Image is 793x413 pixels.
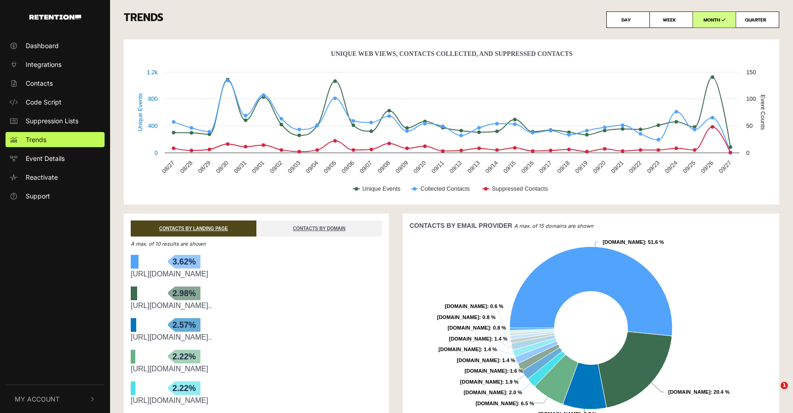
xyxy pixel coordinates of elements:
[736,11,779,28] label: QUARTER
[161,160,176,175] text: 08/27
[155,149,158,156] text: 0
[460,379,502,385] tspan: [DOMAIN_NAME]
[449,336,507,341] text: : 1.4 %
[168,286,200,300] span: 2.98%
[717,160,732,175] text: 09/27
[26,154,65,163] span: Event Details
[514,223,593,229] em: A max. of 15 domains are shown
[438,347,481,352] tspan: [DOMAIN_NAME]
[250,160,266,175] text: 09/01
[410,222,512,229] strong: CONTACTS BY EMAIL PROVIDER
[699,160,715,175] text: 09/26
[457,358,499,363] tspan: [DOMAIN_NAME]
[465,368,507,374] tspan: [DOMAIN_NAME]
[668,389,710,395] tspan: [DOMAIN_NAME]
[178,160,194,175] text: 08/28
[781,382,788,389] span: 1
[256,220,382,237] a: CONTACTS BY DOMAIN
[124,11,779,28] h3: TRENDS
[645,160,660,175] text: 09/23
[26,172,58,182] span: Reactivate
[448,160,463,175] text: 09/12
[484,160,499,175] text: 09/14
[340,160,355,175] text: 09/06
[197,160,212,175] text: 08/29
[305,160,320,175] text: 09/04
[6,385,105,413] button: My Account
[664,160,679,175] text: 09/24
[26,41,59,50] span: Dashboard
[268,160,283,175] text: 09/02
[6,188,105,204] a: Support
[131,241,206,247] em: A max. of 10 results are shown
[464,390,522,395] text: : 2.0 %
[6,76,105,91] a: Contacts
[6,113,105,128] a: Suppression Lists
[376,160,391,175] text: 09/08
[168,318,200,332] span: 2.57%
[26,78,53,88] span: Contacts
[6,94,105,110] a: Code Script
[6,132,105,147] a: Trends
[168,255,200,269] span: 3.62%
[746,95,756,102] text: 100
[26,135,46,144] span: Trends
[147,69,158,76] text: 1.2k
[520,160,535,175] text: 09/16
[668,389,730,395] text: : 20.4 %
[26,116,78,126] span: Suppression Lists
[437,314,495,320] text: : 0.8 %
[168,381,200,395] span: 2.22%
[606,11,650,28] label: DAY
[448,325,506,330] text: : 0.8 %
[746,149,749,156] text: 0
[131,363,382,374] div: https://ellievailjewelry.com/collections/rings
[362,185,400,192] text: Unique Events
[746,69,756,76] text: 150
[460,379,518,385] text: : 1.9 %
[6,151,105,166] a: Event Details
[603,239,664,245] text: : 51.6 %
[430,160,445,175] text: 09/11
[449,336,491,341] tspan: [DOMAIN_NAME]
[131,365,208,373] a: [URL][DOMAIN_NAME]
[649,11,693,28] label: WEEK
[233,160,248,175] text: 08/31
[148,122,158,129] text: 400
[29,15,81,20] img: Retention.com
[437,314,479,320] tspan: [DOMAIN_NAME]
[6,57,105,72] a: Integrations
[131,269,382,280] div: https://ellievailjewelry.com/collections/necklaces
[412,160,427,175] text: 09/10
[693,11,736,28] label: MONTH
[682,160,697,175] text: 09/25
[26,97,61,107] span: Code Script
[762,382,784,404] iframe: Intercom live chat
[438,347,497,352] text: : 1.4 %
[574,160,589,175] text: 09/19
[445,303,503,309] text: : 0.6 %
[466,160,481,175] text: 09/13
[6,38,105,53] a: Dashboard
[131,395,382,406] div: https://ellievailjewelry.com/collections/best-sellers
[131,300,382,311] div: https://ellievailjewelry.com/web-pixels@2ddfe27cwacf934f7p7355b34emf9a1fd4c/collections/necklaces
[556,160,571,175] text: 09/18
[322,160,338,175] text: 09/05
[538,160,553,175] text: 09/17
[592,160,607,175] text: 09/20
[746,122,753,129] text: 50
[26,60,61,69] span: Integrations
[502,160,517,175] text: 09/15
[331,50,573,57] text: Unique Web Views, Contacts Collected, And Suppressed Contacts
[760,95,766,130] text: Event Counts
[492,185,548,192] text: Suppressed Contacts
[137,93,144,131] text: Unique Events
[286,160,301,175] text: 09/03
[421,185,470,192] text: Collected Contacts
[610,160,625,175] text: 09/21
[148,95,158,102] text: 800
[445,303,487,309] tspan: [DOMAIN_NAME]
[465,368,523,374] text: : 1.6 %
[627,160,643,175] text: 09/22
[603,239,645,245] tspan: [DOMAIN_NAME]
